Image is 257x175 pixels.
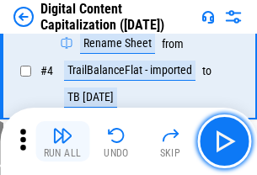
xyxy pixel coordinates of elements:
img: Run All [52,125,72,146]
span: # 4 [40,64,53,77]
img: Support [201,10,215,24]
img: Back [13,7,34,27]
button: Skip [143,121,197,162]
img: Undo [106,125,126,146]
button: Run All [35,121,89,162]
img: Main button [211,128,238,155]
div: Undo [104,148,129,158]
img: Settings menu [223,7,244,27]
div: Skip [160,148,181,158]
div: from [162,38,184,50]
button: Undo [89,121,143,162]
div: TB [DATE] [64,87,117,108]
div: Rename Sheet [80,34,155,54]
div: TrailBalanceFlat - imported [64,61,195,81]
div: Digital Content Capitalization ([DATE]) [40,1,195,33]
img: Skip [160,125,180,146]
div: to [202,65,211,77]
div: Run All [44,148,82,158]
